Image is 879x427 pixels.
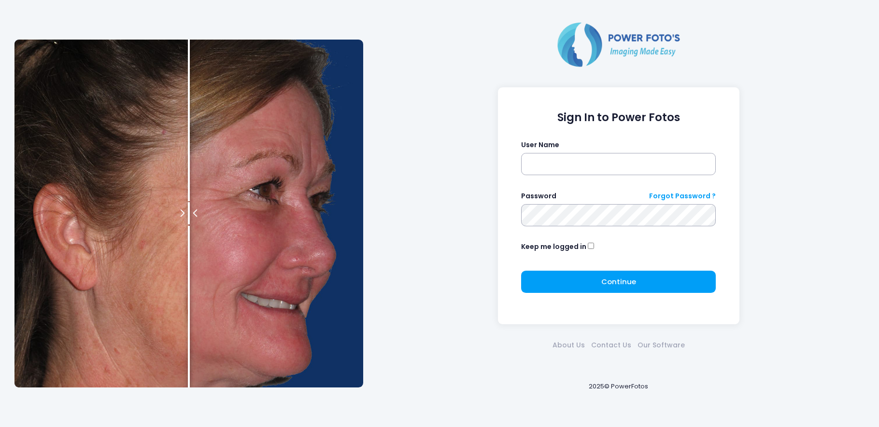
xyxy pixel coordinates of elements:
[601,276,636,287] span: Continue
[521,191,556,201] label: Password
[521,242,586,252] label: Keep me logged in
[634,340,688,350] a: Our Software
[521,140,559,150] label: User Name
[649,191,716,201] a: Forgot Password ?
[553,20,684,69] img: Logo
[549,340,588,350] a: About Us
[521,111,716,124] h1: Sign In to Power Fotos
[372,366,865,407] div: 2025© PowerFotos
[521,271,716,293] button: Continue
[588,340,634,350] a: Contact Us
